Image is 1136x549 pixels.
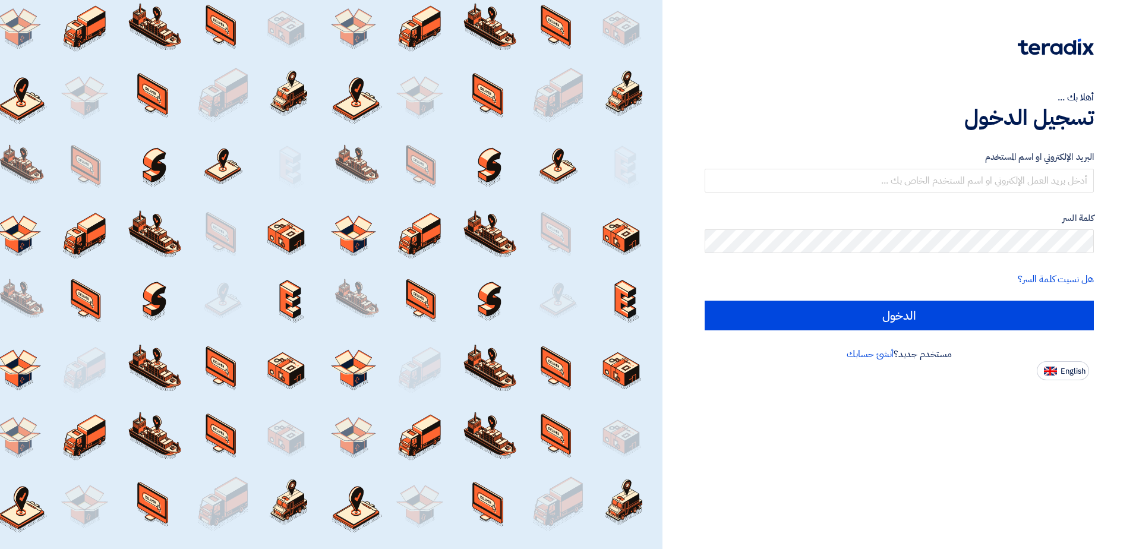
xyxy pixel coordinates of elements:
[705,212,1094,225] label: كلمة السر
[1037,361,1089,380] button: English
[1018,272,1094,286] a: هل نسيت كلمة السر؟
[705,301,1094,330] input: الدخول
[1018,39,1094,55] img: Teradix logo
[1044,367,1057,376] img: en-US.png
[847,347,894,361] a: أنشئ حسابك
[705,90,1094,105] div: أهلا بك ...
[705,169,1094,193] input: أدخل بريد العمل الإلكتروني او اسم المستخدم الخاص بك ...
[705,105,1094,131] h1: تسجيل الدخول
[705,347,1094,361] div: مستخدم جديد؟
[1061,367,1085,376] span: English
[705,150,1094,164] label: البريد الإلكتروني او اسم المستخدم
